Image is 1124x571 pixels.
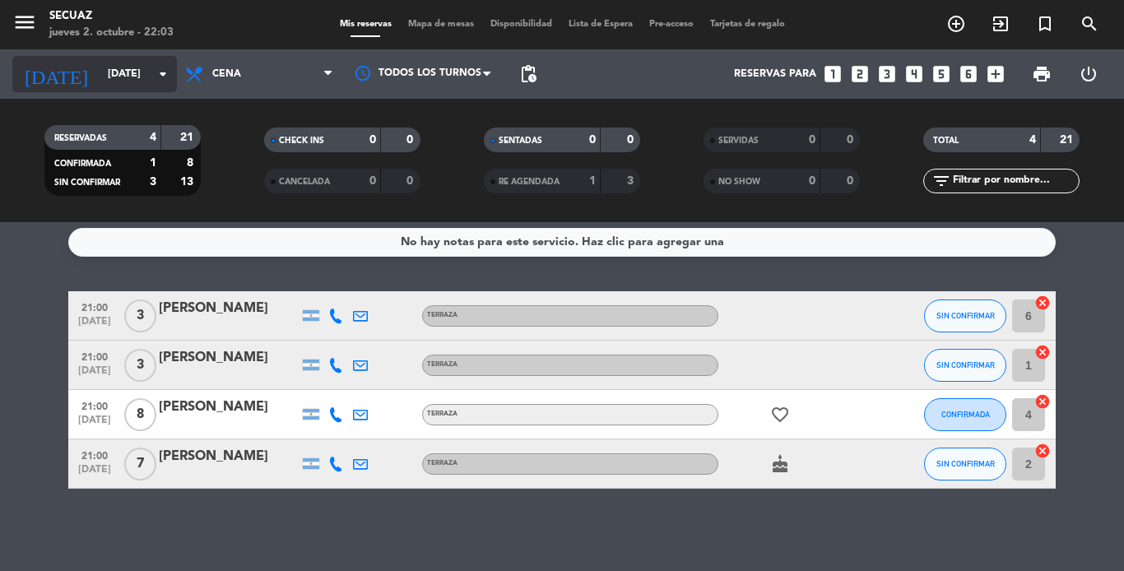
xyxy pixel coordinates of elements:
[809,175,815,187] strong: 0
[159,397,299,418] div: [PERSON_NAME]
[924,349,1006,382] button: SIN CONFIRMAR
[212,68,241,80] span: Cena
[427,361,457,368] span: TERRAZA
[332,20,400,29] span: Mis reservas
[124,349,156,382] span: 3
[1032,64,1052,84] span: print
[74,415,115,434] span: [DATE]
[849,63,871,85] i: looks_two
[1029,134,1036,146] strong: 4
[589,175,596,187] strong: 1
[734,68,816,80] span: Reservas para
[1034,443,1051,459] i: cancel
[991,14,1010,34] i: exit_to_app
[1034,295,1051,311] i: cancel
[369,134,376,146] strong: 0
[931,171,951,191] i: filter_list
[150,132,156,143] strong: 4
[936,459,995,468] span: SIN CONFIRMAR
[847,134,857,146] strong: 0
[427,460,457,467] span: TERRAZA
[641,20,702,29] span: Pre-acceso
[180,176,197,188] strong: 13
[924,398,1006,431] button: CONFIRMADA
[482,20,560,29] span: Disponibilidad
[279,137,324,145] span: CHECK INS
[427,312,457,318] span: TERRAZA
[124,299,156,332] span: 3
[589,134,596,146] strong: 0
[400,20,482,29] span: Mapa de mesas
[369,175,376,187] strong: 0
[49,25,174,41] div: jueves 2. octubre - 22:03
[499,178,560,186] span: RE AGENDADA
[1080,14,1099,34] i: search
[1060,134,1076,146] strong: 21
[1034,344,1051,360] i: cancel
[124,448,156,480] span: 7
[1079,64,1098,84] i: power_settings_new
[74,445,115,464] span: 21:00
[847,175,857,187] strong: 0
[718,178,760,186] span: NO SHOW
[74,396,115,415] span: 21:00
[124,398,156,431] span: 8
[809,134,815,146] strong: 0
[958,63,979,85] i: looks_6
[150,157,156,169] strong: 1
[12,10,37,35] i: menu
[427,411,457,417] span: TERRAZA
[74,316,115,335] span: [DATE]
[159,347,299,369] div: [PERSON_NAME]
[702,20,793,29] span: Tarjetas de regalo
[406,175,416,187] strong: 0
[74,346,115,365] span: 21:00
[931,63,952,85] i: looks_5
[54,179,120,187] span: SIN CONFIRMAR
[946,14,966,34] i: add_circle_outline
[1034,393,1051,410] i: cancel
[74,297,115,316] span: 21:00
[936,360,995,369] span: SIN CONFIRMAR
[924,448,1006,480] button: SIN CONFIRMAR
[876,63,898,85] i: looks_3
[770,405,790,425] i: favorite_border
[627,175,637,187] strong: 3
[941,410,990,419] span: CONFIRMADA
[12,56,100,92] i: [DATE]
[153,64,173,84] i: arrow_drop_down
[924,299,1006,332] button: SIN CONFIRMAR
[933,137,959,145] span: TOTAL
[180,132,197,143] strong: 21
[159,446,299,467] div: [PERSON_NAME]
[74,464,115,483] span: [DATE]
[560,20,641,29] span: Lista de Espera
[74,365,115,384] span: [DATE]
[12,10,37,40] button: menu
[951,172,1079,190] input: Filtrar por nombre...
[54,160,111,168] span: CONFIRMADA
[54,134,107,142] span: RESERVADAS
[718,137,759,145] span: SERVIDAS
[159,298,299,319] div: [PERSON_NAME]
[936,311,995,320] span: SIN CONFIRMAR
[1065,49,1112,99] div: LOG OUT
[279,178,330,186] span: CANCELADA
[903,63,925,85] i: looks_4
[187,157,197,169] strong: 8
[401,233,724,252] div: No hay notas para este servicio. Haz clic para agregar una
[822,63,843,85] i: looks_one
[49,8,174,25] div: secuaz
[985,63,1006,85] i: add_box
[627,134,637,146] strong: 0
[150,176,156,188] strong: 3
[770,454,790,474] i: cake
[1035,14,1055,34] i: turned_in_not
[499,137,542,145] span: SENTADAS
[406,134,416,146] strong: 0
[518,64,538,84] span: pending_actions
